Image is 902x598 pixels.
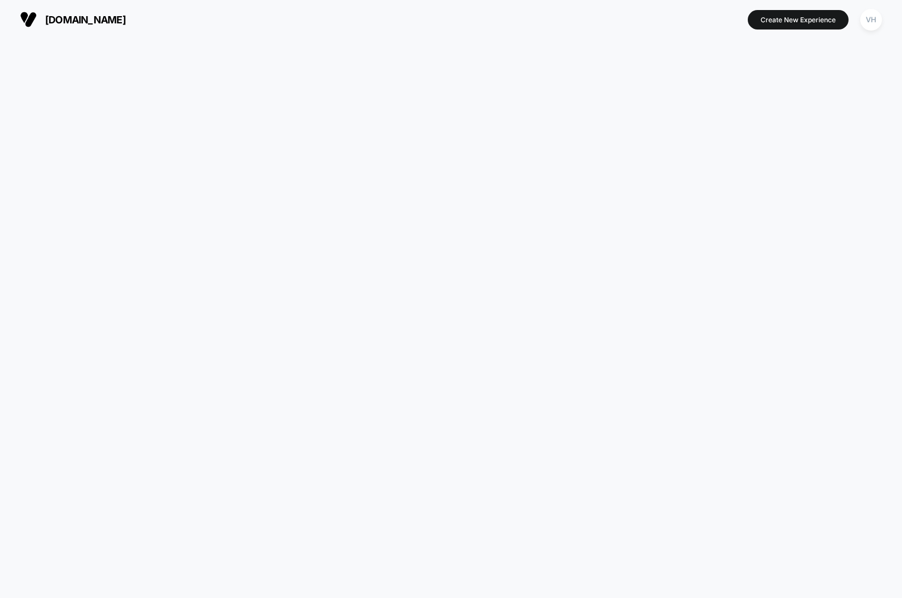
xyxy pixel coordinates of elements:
button: [DOMAIN_NAME] [17,11,129,28]
span: [DOMAIN_NAME] [45,14,126,26]
img: Visually logo [20,11,37,28]
button: VH [857,8,885,31]
button: Create New Experience [748,10,849,30]
div: VH [860,9,882,31]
